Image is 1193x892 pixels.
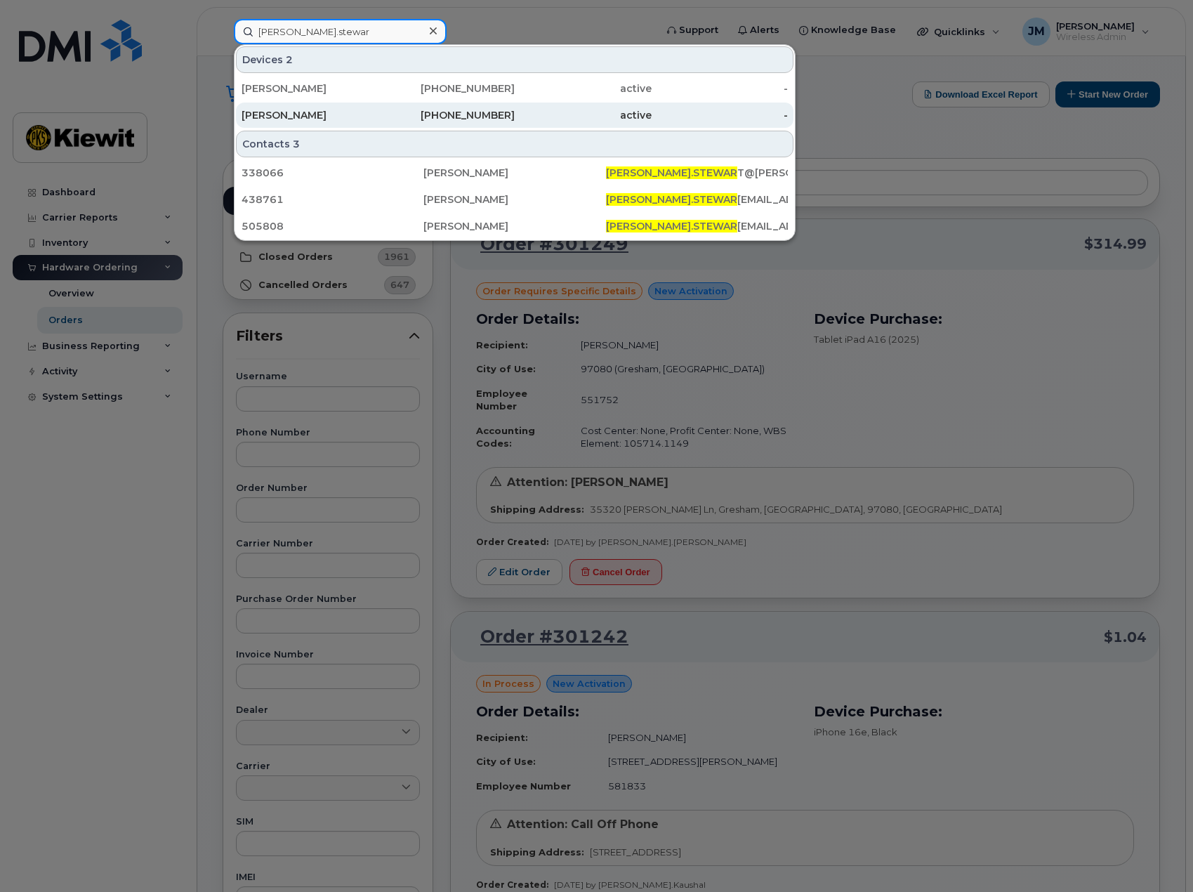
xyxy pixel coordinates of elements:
div: active [515,108,652,122]
div: [PERSON_NAME] [242,81,378,96]
div: Devices [236,46,793,73]
div: - [652,81,789,96]
a: [PERSON_NAME][PHONE_NUMBER]active- [236,103,793,128]
div: active [515,81,652,96]
div: 338066 [242,166,423,180]
div: T@[PERSON_NAME][DOMAIN_NAME] [606,166,788,180]
div: - [652,108,789,122]
div: [PHONE_NUMBER] [378,108,515,122]
a: 338066[PERSON_NAME][PERSON_NAME].STEWART@[PERSON_NAME][DOMAIN_NAME] [236,160,793,185]
div: 505808 [242,219,423,233]
a: [PERSON_NAME][PHONE_NUMBER]active- [236,76,793,101]
div: [PERSON_NAME] [423,219,605,233]
div: [EMAIL_ADDRESS][PERSON_NAME][DOMAIN_NAME] [606,219,788,233]
iframe: Messenger Launcher [1132,831,1182,881]
a: 505808[PERSON_NAME][PERSON_NAME].STEWAR[EMAIL_ADDRESS][PERSON_NAME][DOMAIN_NAME] [236,214,793,239]
div: [PERSON_NAME] [423,192,605,206]
div: 438761 [242,192,423,206]
div: [PERSON_NAME] [423,166,605,180]
a: 438761[PERSON_NAME][PERSON_NAME].STEWAR[EMAIL_ADDRESS][PERSON_NAME][DOMAIN_NAME] [236,187,793,212]
span: [PERSON_NAME].STEWAR [606,220,737,232]
span: [PERSON_NAME].STEWAR [606,166,737,179]
span: [PERSON_NAME].STEWAR [606,193,737,206]
span: 3 [293,137,300,151]
div: [PHONE_NUMBER] [378,81,515,96]
div: [PERSON_NAME] [242,108,378,122]
div: [EMAIL_ADDRESS][PERSON_NAME][DOMAIN_NAME] [606,192,788,206]
div: Contacts [236,131,793,157]
span: 2 [286,53,293,67]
